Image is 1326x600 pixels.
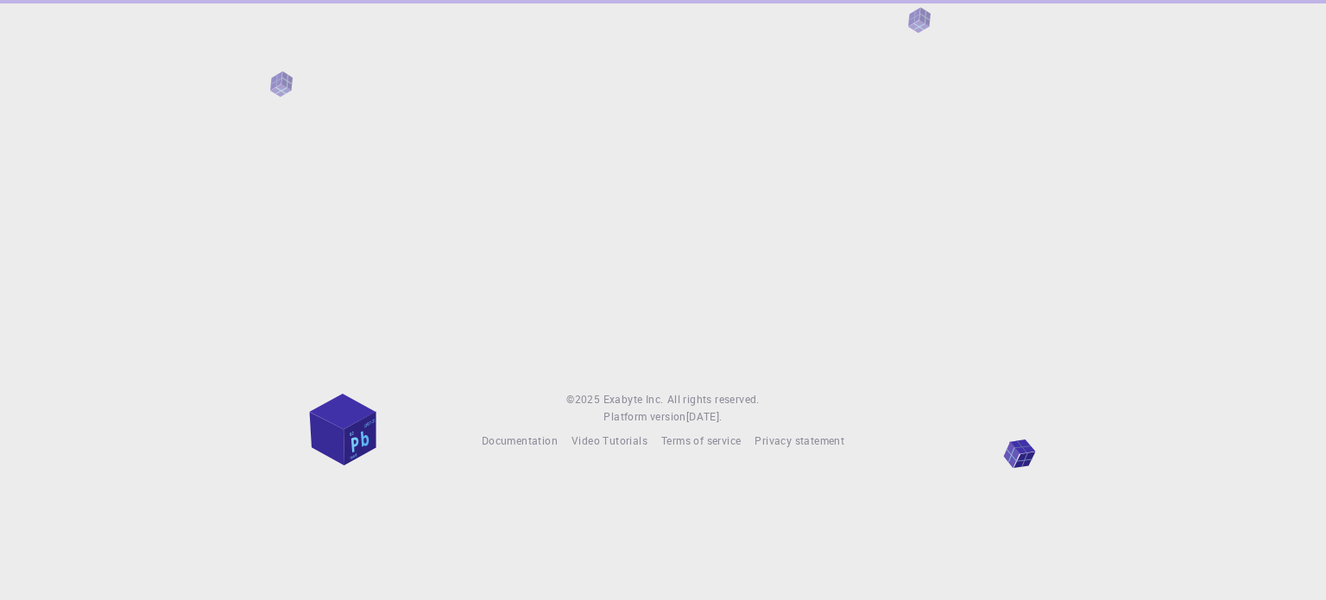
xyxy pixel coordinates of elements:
[566,391,603,408] span: © 2025
[571,433,647,447] span: Video Tutorials
[755,433,844,450] a: Privacy statement
[603,408,685,426] span: Platform version
[603,392,664,406] span: Exabyte Inc.
[661,433,741,450] a: Terms of service
[482,433,558,447] span: Documentation
[686,409,723,423] span: [DATE] .
[571,433,647,450] a: Video Tutorials
[661,433,741,447] span: Terms of service
[667,391,760,408] span: All rights reserved.
[482,433,558,450] a: Documentation
[686,408,723,426] a: [DATE].
[755,433,844,447] span: Privacy statement
[603,391,664,408] a: Exabyte Inc.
